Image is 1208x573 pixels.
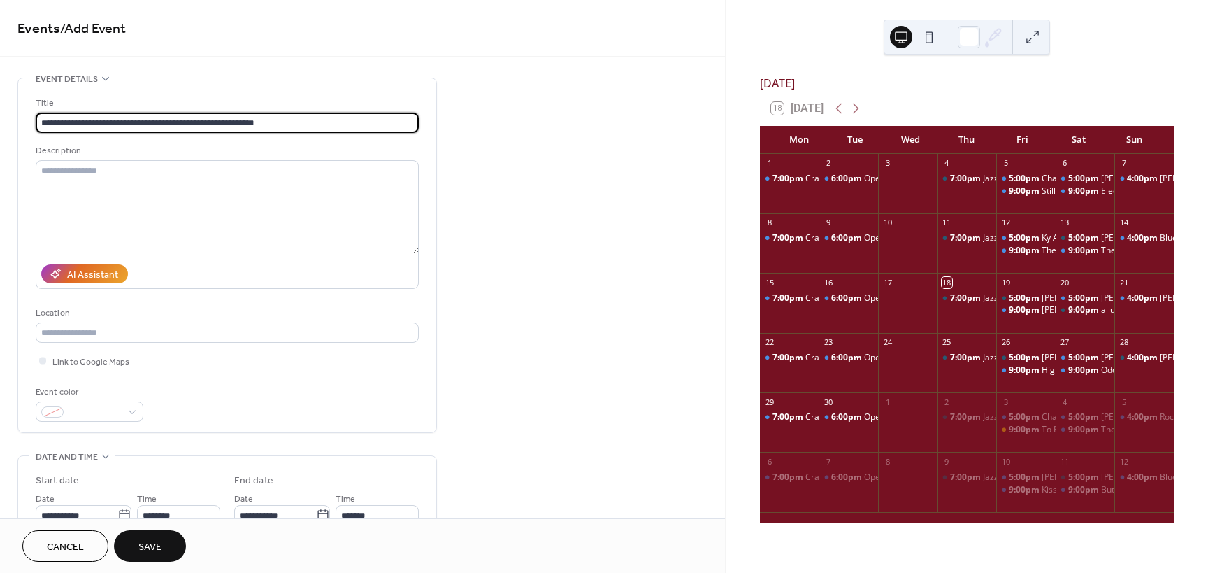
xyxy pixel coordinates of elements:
div: Start date [36,474,79,488]
div: The Hippie Chicks [1056,424,1115,436]
span: 9:00pm [1068,365,1101,376]
div: The Hippie Chicks [1101,424,1170,436]
span: 4:00pm [1127,232,1160,244]
div: Electric City Pulse [1101,185,1170,197]
div: Rick & Gailie [996,352,1056,364]
div: Jazz & Blues Night [937,232,997,244]
span: 4:00pm [1127,472,1160,483]
div: Jazz & Blues Night [983,232,1054,244]
span: 4:00pm [1127,173,1160,185]
div: Open Mic with [PERSON_NAME] [864,292,987,304]
div: Jazz & Blues Night [937,292,997,304]
div: Title [36,96,416,111]
span: 5:00pm [1009,411,1042,423]
span: 7:00pm [950,173,983,185]
div: Brennen Sloan [1114,173,1174,185]
div: Open Mic with Johann Burkhardt [819,472,878,483]
button: AI Assistant [41,264,128,283]
span: 5:00pm [1068,472,1101,483]
div: Tami J. Wilde [1114,352,1174,364]
div: 10 [1000,456,1011,467]
div: Crash and Burn [805,352,866,364]
span: 7:00pm [950,411,983,423]
div: Victoria Yeh & Mike Graham [996,472,1056,483]
div: 17 [882,277,893,288]
div: Jazz & Blues Night [983,411,1054,423]
div: [PERSON_NAME] [1101,411,1167,423]
div: The Hounds of Thunder [1056,245,1115,257]
span: / Add Event [60,15,126,43]
div: Open Mic with Johann Burkhardt [819,232,878,244]
div: [PERSON_NAME] [1101,232,1167,244]
div: [PERSON_NAME] [1042,292,1107,304]
div: Open Mic with [PERSON_NAME] [864,411,987,423]
span: Save [138,540,161,555]
span: 6:00pm [831,173,864,185]
div: 3 [882,158,893,169]
div: 28 [1119,337,1129,348]
div: Bluegrass Menagerie [1114,232,1174,244]
span: Date and time [36,450,98,465]
div: Crash and Burn [760,472,819,483]
div: 23 [823,337,833,348]
button: Save [114,530,186,562]
div: Crash and Burn [805,292,866,304]
div: Open Mic with [PERSON_NAME] [864,352,987,364]
div: 18 [942,277,952,288]
div: Crash and Burn [760,411,819,423]
div: Charlie Horse [1042,173,1095,185]
div: Ky Anto [996,232,1056,244]
span: 9:00pm [1068,484,1101,496]
span: 7:00pm [950,292,983,304]
div: Jazz & Blues Night [937,173,997,185]
div: 19 [1000,277,1011,288]
div: Joslynn Burford [1056,472,1115,483]
div: 12 [1119,456,1129,467]
div: [PERSON_NAME] [1101,173,1167,185]
div: Jazz & Blues Night [983,472,1054,483]
div: [PERSON_NAME] & [PERSON_NAME] [1042,472,1184,483]
span: 7:00pm [950,232,983,244]
div: Sun [1107,126,1163,154]
div: 5 [1119,397,1129,407]
div: 5 [1000,158,1011,169]
span: 5:00pm [1068,173,1101,185]
span: 9:00pm [1009,365,1042,376]
div: Open Mic with Joslynn Burford [819,411,878,423]
span: 9:00pm [1009,245,1042,257]
div: 22 [764,337,775,348]
span: Link to Google Maps [52,355,129,369]
div: To Be Announced [996,424,1056,436]
div: Sat [1051,126,1107,154]
div: The Hounds of Thunder [1101,245,1193,257]
div: 11 [1060,456,1070,467]
div: Jazz & Blues Night [937,472,997,483]
div: The Fabulous Tonemasters [1042,245,1147,257]
div: 25 [942,337,952,348]
div: Crash and Burn [760,352,819,364]
button: Cancel [22,530,108,562]
span: 7:00pm [772,352,805,364]
div: Open Mic with Joslynn Burford [819,292,878,304]
div: Event color [36,385,141,399]
div: 1 [764,158,775,169]
div: Ky Anto [1042,232,1071,244]
div: 9 [823,218,833,228]
div: Brennen Sloan [1056,411,1115,423]
div: 26 [1000,337,1011,348]
div: 16 [823,277,833,288]
div: Rocky Islander [1114,411,1174,423]
div: 10 [882,218,893,228]
div: Location [36,306,416,320]
span: 7:00pm [772,292,805,304]
div: 2 [823,158,833,169]
span: 7:00pm [772,472,805,483]
div: Odd Man Rush [1056,365,1115,376]
div: Crash and Burn [805,232,866,244]
div: 30 [823,397,833,407]
div: allura [1101,304,1123,316]
div: Jazz & Blues Night [983,352,1054,364]
div: Kissers! [996,484,1056,496]
div: Still Picking Country [996,185,1056,197]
